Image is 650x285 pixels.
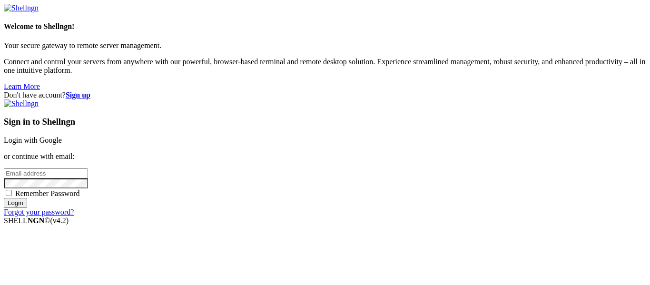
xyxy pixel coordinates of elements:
a: Sign up [66,91,90,99]
p: or continue with email: [4,152,646,161]
img: Shellngn [4,4,39,12]
div: Don't have account? [4,91,646,99]
img: Shellngn [4,99,39,108]
input: Remember Password [6,190,12,196]
p: Your secure gateway to remote server management. [4,41,646,50]
h3: Sign in to Shellngn [4,117,646,127]
b: NGN [28,216,45,225]
input: Email address [4,168,88,178]
span: SHELL © [4,216,69,225]
a: Learn More [4,82,40,90]
a: Forgot your password? [4,208,74,216]
input: Login [4,198,27,208]
a: Login with Google [4,136,62,144]
h4: Welcome to Shellngn! [4,22,646,31]
p: Connect and control your servers from anywhere with our powerful, browser-based terminal and remo... [4,58,646,75]
span: Remember Password [15,189,80,197]
span: 4.2.0 [50,216,69,225]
